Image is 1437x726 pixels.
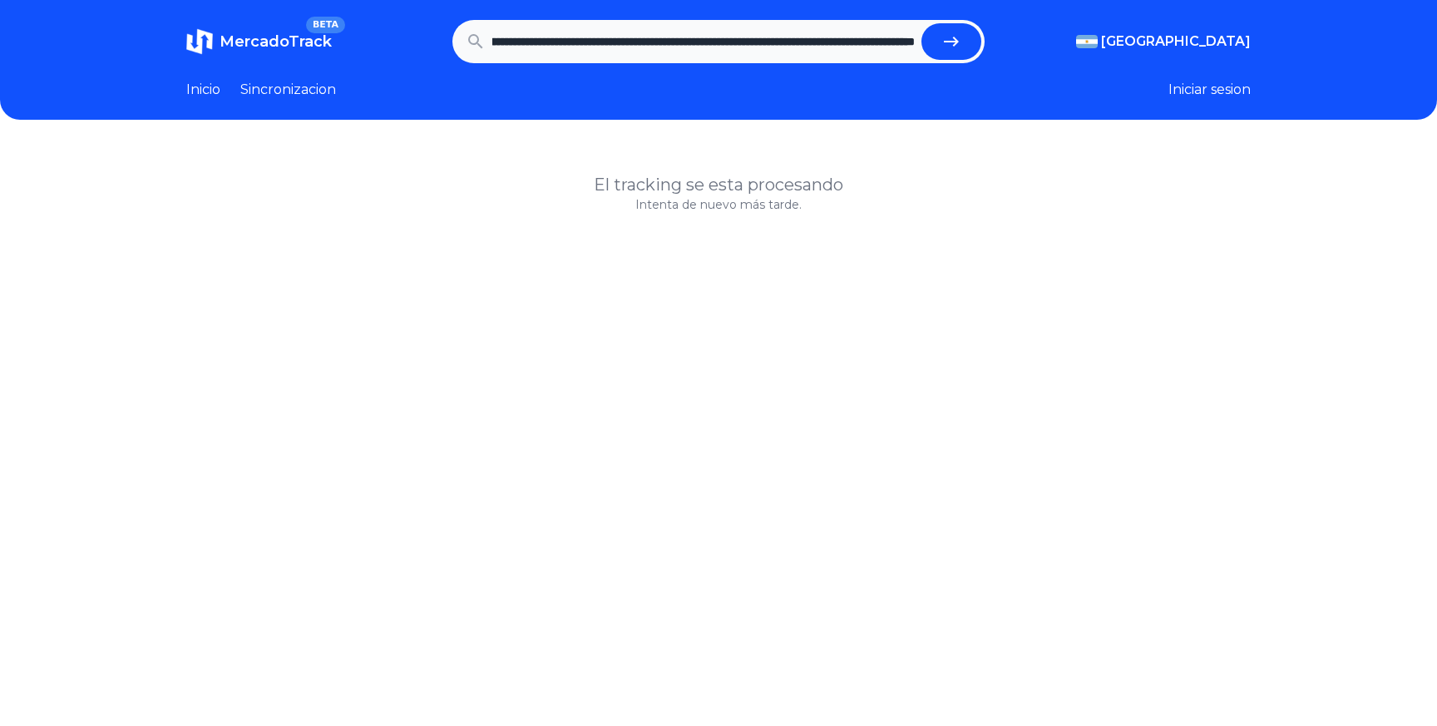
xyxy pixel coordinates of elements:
[240,80,336,100] a: Sincronizacion
[1076,32,1251,52] button: [GEOGRAPHIC_DATA]
[186,196,1251,213] p: Intenta de nuevo más tarde.
[1168,80,1251,100] button: Iniciar sesion
[186,173,1251,196] h1: El tracking se esta procesando
[306,17,345,33] span: BETA
[186,28,332,55] a: MercadoTrackBETA
[1076,35,1098,48] img: Argentina
[186,28,213,55] img: MercadoTrack
[220,32,332,51] span: MercadoTrack
[186,80,220,100] a: Inicio
[1101,32,1251,52] span: [GEOGRAPHIC_DATA]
